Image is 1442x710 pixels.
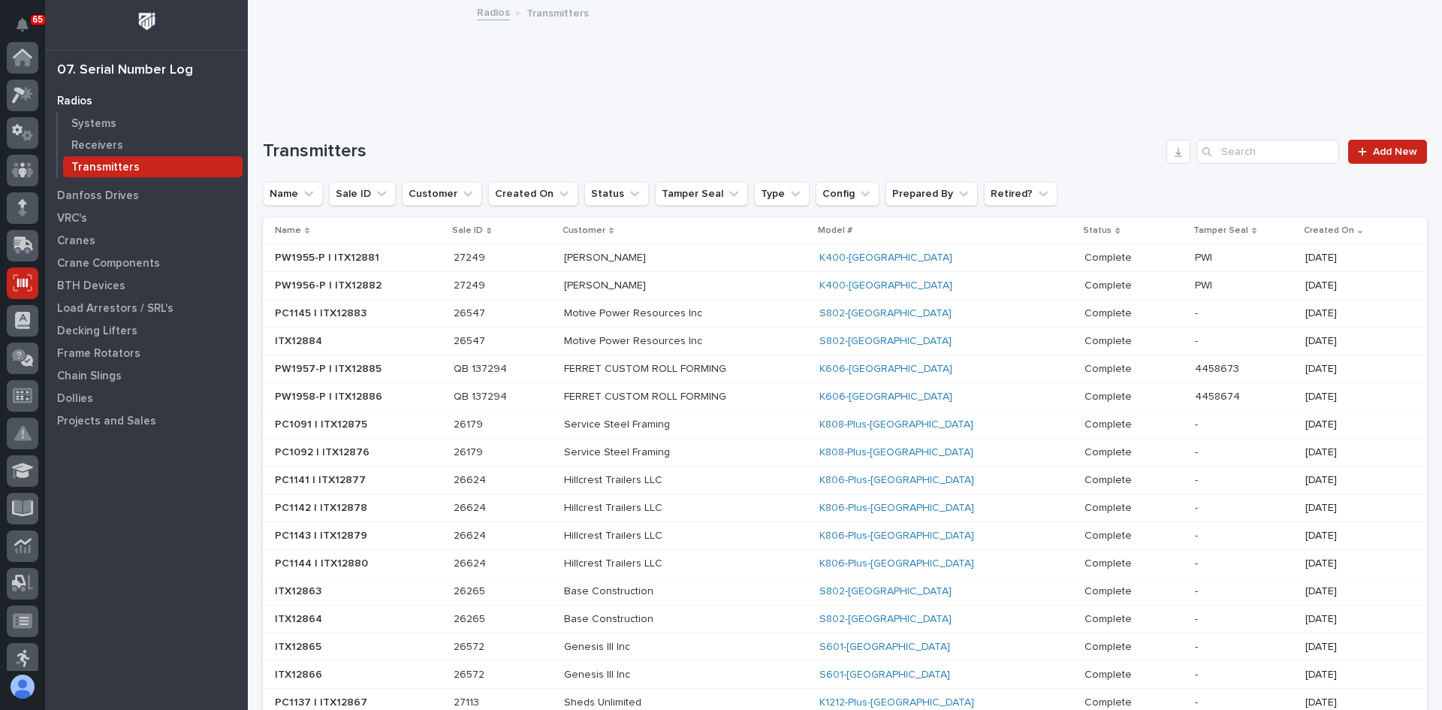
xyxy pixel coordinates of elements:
[1348,140,1427,164] a: Add New
[57,95,92,108] p: Radios
[1085,415,1135,431] p: Complete
[1085,388,1135,403] p: Complete
[1085,249,1135,264] p: Complete
[564,335,807,348] p: Motive Power Resources Inc
[819,502,974,515] a: K806-Plus-[GEOGRAPHIC_DATA]
[454,388,510,403] p: QB 137294
[1195,610,1201,626] p: -
[454,415,486,431] p: 26179
[819,613,952,626] a: S802-[GEOGRAPHIC_DATA]
[819,530,974,542] a: K806-Plus-[GEOGRAPHIC_DATA]
[1195,638,1201,654] p: -
[263,660,1427,688] tr: ITX12866ITX12866 2657226572 Genesis III IncS601-[GEOGRAPHIC_DATA] CompleteComplete -- [DATE]
[71,139,123,153] p: Receivers
[1305,696,1403,709] p: [DATE]
[1085,304,1135,320] p: Complete
[275,610,325,626] p: ITX12864
[564,418,807,431] p: Service Steel Framing
[819,446,973,459] a: K808-Plus-[GEOGRAPHIC_DATA]
[1305,446,1403,459] p: [DATE]
[45,364,248,387] a: Chain Slings
[564,363,807,376] p: FERRET CUSTOM ROLL FORMING
[454,610,488,626] p: 26265
[1305,307,1403,320] p: [DATE]
[275,527,370,542] p: PC1143 | ITX12879
[275,360,385,376] p: PW1957-P | ITX12885
[329,182,396,206] button: Sale ID
[1085,638,1135,654] p: Complete
[564,446,807,459] p: Service Steel Framing
[1085,666,1135,681] p: Complete
[564,474,807,487] p: Hillcrest Trailers LLC
[275,276,385,292] p: PW1956-P | ITX12882
[564,613,807,626] p: Base Construction
[1195,388,1243,403] p: 4458674
[45,229,248,252] a: Cranes
[1195,527,1201,542] p: -
[275,471,369,487] p: PC1141 | ITX12877
[275,693,370,709] p: PC1137 | ITX12867
[819,557,974,570] a: K806-Plus-[GEOGRAPHIC_DATA]
[1305,279,1403,292] p: [DATE]
[275,443,373,459] p: PC1092 | ITX12876
[275,638,324,654] p: ITX12865
[1305,363,1403,376] p: [DATE]
[655,182,748,206] button: Tamper Seal
[275,415,370,431] p: PC1091 | ITX12875
[1085,443,1135,459] p: Complete
[452,222,483,239] p: Sale ID
[263,605,1427,633] tr: ITX12864ITX12864 2626526265 Base ConstructionS802-[GEOGRAPHIC_DATA] CompleteComplete -- [DATE]
[564,530,807,542] p: Hillcrest Trailers LLC
[1304,222,1354,239] p: Created On
[454,360,510,376] p: QB 137294
[275,304,370,320] p: PC1145 | ITX12883
[263,244,1427,272] tr: PW1955-P | ITX12881PW1955-P | ITX12881 2724927249 [PERSON_NAME]K400-[GEOGRAPHIC_DATA] CompleteCom...
[402,182,482,206] button: Customer
[1085,610,1135,626] p: Complete
[477,3,510,20] a: Radios
[1195,582,1201,598] p: -
[57,189,139,203] p: Danfoss Drives
[71,117,116,131] p: Systems
[885,182,978,206] button: Prepared By
[1373,147,1417,157] span: Add New
[45,319,248,342] a: Decking Lifters
[33,14,43,25] p: 65
[454,276,488,292] p: 27249
[45,409,248,432] a: Projects and Sales
[45,274,248,297] a: BTH Devices
[564,557,807,570] p: Hillcrest Trailers LLC
[19,18,38,42] div: Notifications65
[263,355,1427,383] tr: PW1957-P | ITX12885PW1957-P | ITX12885 QB 137294QB 137294 FERRET CUSTOM ROLL FORMINGK606-[GEOGRAP...
[816,182,879,206] button: Config
[263,300,1427,328] tr: PC1145 | ITX12883PC1145 | ITX12883 2654726547 Motive Power Resources IncS802-[GEOGRAPHIC_DATA] Co...
[1085,499,1135,515] p: Complete
[57,347,140,361] p: Frame Rotators
[57,325,137,338] p: Decking Lifters
[1085,693,1135,709] p: Complete
[45,342,248,364] a: Frame Rotators
[58,113,248,134] a: Systems
[263,550,1427,578] tr: PC1144 | ITX12880PC1144 | ITX12880 2662426624 Hillcrest Trailers LLCK806-Plus-[GEOGRAPHIC_DATA] C...
[1195,471,1201,487] p: -
[1305,585,1403,598] p: [DATE]
[263,411,1427,439] tr: PC1091 | ITX12875PC1091 | ITX12875 2617926179 Service Steel FramingK808-Plus-[GEOGRAPHIC_DATA] Co...
[7,671,38,702] button: users-avatar
[984,182,1057,206] button: Retired?
[819,418,973,431] a: K808-Plus-[GEOGRAPHIC_DATA]
[1195,332,1201,348] p: -
[1085,471,1135,487] p: Complete
[454,304,488,320] p: 26547
[1305,557,1403,570] p: [DATE]
[564,252,807,264] p: [PERSON_NAME]
[819,335,952,348] a: S802-[GEOGRAPHIC_DATA]
[819,585,952,598] a: S802-[GEOGRAPHIC_DATA]
[263,522,1427,550] tr: PC1143 | ITX12879PC1143 | ITX12879 2662426624 Hillcrest Trailers LLCK806-Plus-[GEOGRAPHIC_DATA] C...
[1085,360,1135,376] p: Complete
[57,392,93,406] p: Dollies
[819,252,952,264] a: K400-[GEOGRAPHIC_DATA]
[57,302,173,316] p: Load Arrestors / SRL's
[1085,582,1135,598] p: Complete
[275,388,385,403] p: PW1958-P | ITX12886
[564,307,807,320] p: Motive Power Resources Inc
